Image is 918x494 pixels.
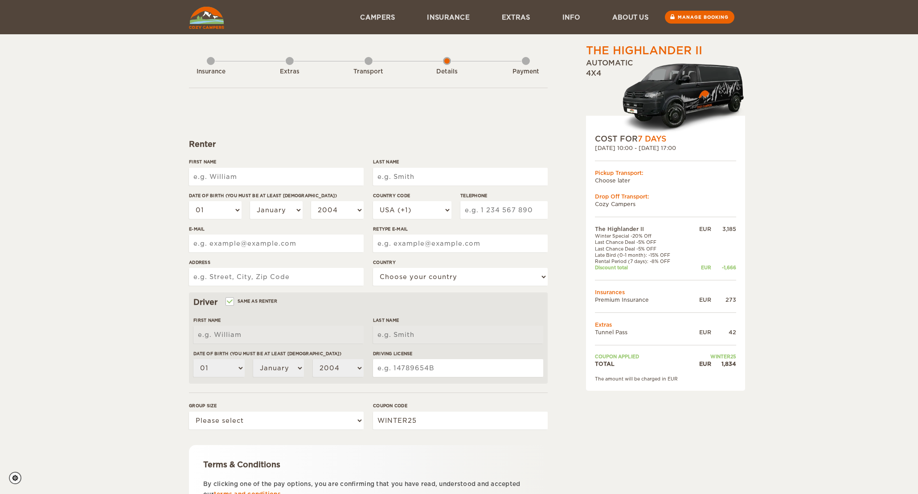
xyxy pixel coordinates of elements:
a: Cookie settings [9,472,27,484]
div: EUR [690,264,711,271]
label: First Name [189,158,364,165]
div: 273 [711,296,736,304]
label: E-mail [189,226,364,232]
td: Premium Insurance [595,296,690,304]
label: Country Code [373,192,451,199]
div: Driver [193,297,543,308]
input: e.g. 14789654B [373,359,543,377]
label: Same as renter [226,297,277,305]
input: e.g. Smith [373,326,543,344]
div: EUR [690,328,711,336]
input: e.g. Street, City, Zip Code [189,268,364,286]
div: Automatic 4x4 [586,58,745,134]
td: Late Bird (0-1 month): -15% OFF [595,252,690,258]
input: e.g. William [193,326,364,344]
td: Insurances [595,288,736,296]
label: Date of birth (You must be at least [DEMOGRAPHIC_DATA]) [193,350,364,357]
div: The Highlander II [586,43,702,58]
label: Coupon code [373,402,548,409]
td: Last Chance Deal -5% OFF [595,246,690,252]
td: Extras [595,321,736,328]
div: Pickup Transport: [595,169,736,177]
td: Choose later [595,177,736,184]
div: Terms & Conditions [203,459,533,470]
div: COST FOR [595,134,736,144]
label: Retype E-mail [373,226,548,232]
label: Address [189,259,364,266]
div: Payment [501,68,550,76]
label: Date of birth (You must be at least [DEMOGRAPHIC_DATA]) [189,192,364,199]
label: Telephone [460,192,548,199]
div: [DATE] 10:00 - [DATE] 17:00 [595,144,736,152]
label: Country [373,259,548,266]
td: Cozy Campers [595,200,736,208]
td: Discount total [595,264,690,271]
td: Coupon applied [595,353,690,360]
img: HighlanderXL.png [622,61,745,134]
input: e.g. example@example.com [189,235,364,252]
label: Driving License [373,350,543,357]
td: The Highlander II [595,225,690,233]
td: Last Chance Deal -5% OFF [595,239,690,245]
div: -1,666 [711,264,736,271]
input: e.g. William [189,168,364,186]
label: Group size [189,402,364,409]
div: Extras [265,68,314,76]
div: 42 [711,328,736,336]
input: Same as renter [226,300,232,305]
div: Insurance [186,68,235,76]
td: Rental Period (7 days): -8% OFF [595,258,690,264]
label: Last Name [373,158,548,165]
div: Transport [344,68,393,76]
td: TOTAL [595,360,690,368]
div: Drop Off Transport: [595,193,736,200]
input: e.g. Smith [373,168,548,186]
td: Winter Special -20% Off [595,233,690,239]
a: Manage booking [665,11,734,24]
div: 3,185 [711,225,736,233]
td: Tunnel Pass [595,328,690,336]
span: 7 Days [638,134,666,143]
input: e.g. 1 234 567 890 [460,201,548,219]
div: EUR [690,360,711,368]
label: Last Name [373,317,543,324]
div: EUR [690,296,711,304]
img: Cozy Campers [189,7,224,29]
td: WINTER25 [690,353,736,360]
div: EUR [690,225,711,233]
div: Details [422,68,471,76]
div: Renter [189,139,548,150]
input: e.g. example@example.com [373,235,548,252]
label: First Name [193,317,364,324]
div: The amount will be charged in EUR [595,376,736,382]
div: 1,834 [711,360,736,368]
